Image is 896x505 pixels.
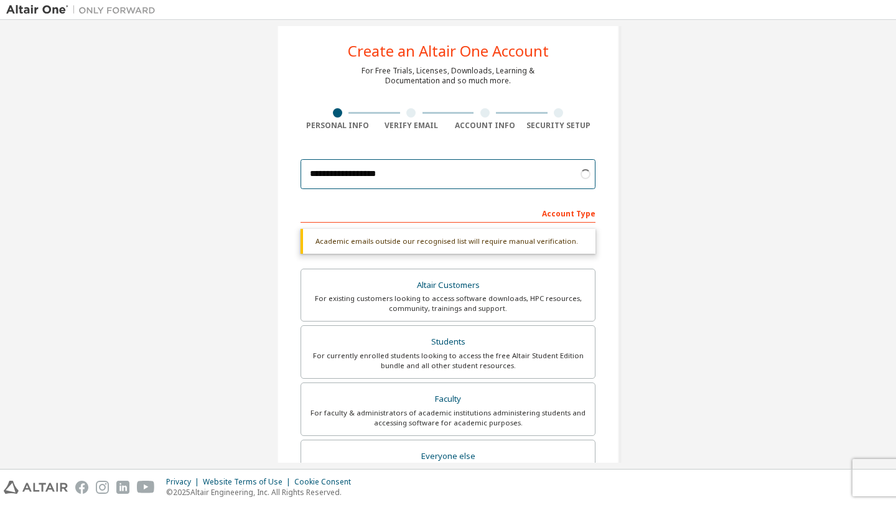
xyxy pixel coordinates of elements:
[294,477,358,487] div: Cookie Consent
[166,477,203,487] div: Privacy
[301,229,595,254] div: Academic emails outside our recognised list will require manual verification.
[166,487,358,498] p: © 2025 Altair Engineering, Inc. All Rights Reserved.
[375,121,449,131] div: Verify Email
[116,481,129,494] img: linkedin.svg
[137,481,155,494] img: youtube.svg
[448,121,522,131] div: Account Info
[522,121,596,131] div: Security Setup
[309,294,587,313] div: For existing customers looking to access software downloads, HPC resources, community, trainings ...
[203,477,294,487] div: Website Terms of Use
[309,408,587,428] div: For faculty & administrators of academic institutions administering students and accessing softwa...
[309,277,587,294] div: Altair Customers
[309,333,587,351] div: Students
[348,44,549,58] div: Create an Altair One Account
[301,121,375,131] div: Personal Info
[96,481,109,494] img: instagram.svg
[309,448,587,465] div: Everyone else
[309,351,587,371] div: For currently enrolled students looking to access the free Altair Student Edition bundle and all ...
[75,481,88,494] img: facebook.svg
[4,481,68,494] img: altair_logo.svg
[362,66,534,86] div: For Free Trials, Licenses, Downloads, Learning & Documentation and so much more.
[309,391,587,408] div: Faculty
[301,203,595,223] div: Account Type
[6,4,162,16] img: Altair One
